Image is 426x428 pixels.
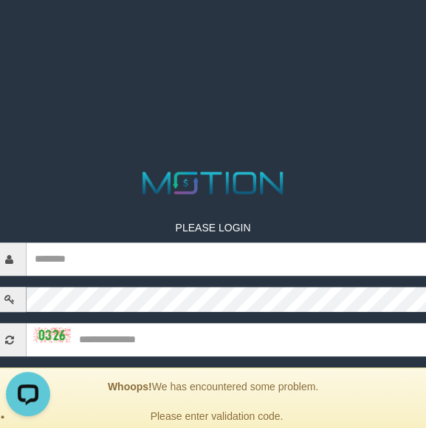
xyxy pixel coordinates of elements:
img: captcha [33,328,70,343]
li: Please enter validation code. [12,409,422,424]
img: MOTION_logo.png [136,168,290,198]
button: Open LiveChat chat widget [6,6,50,50]
strong: Whoops! [108,381,152,393]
